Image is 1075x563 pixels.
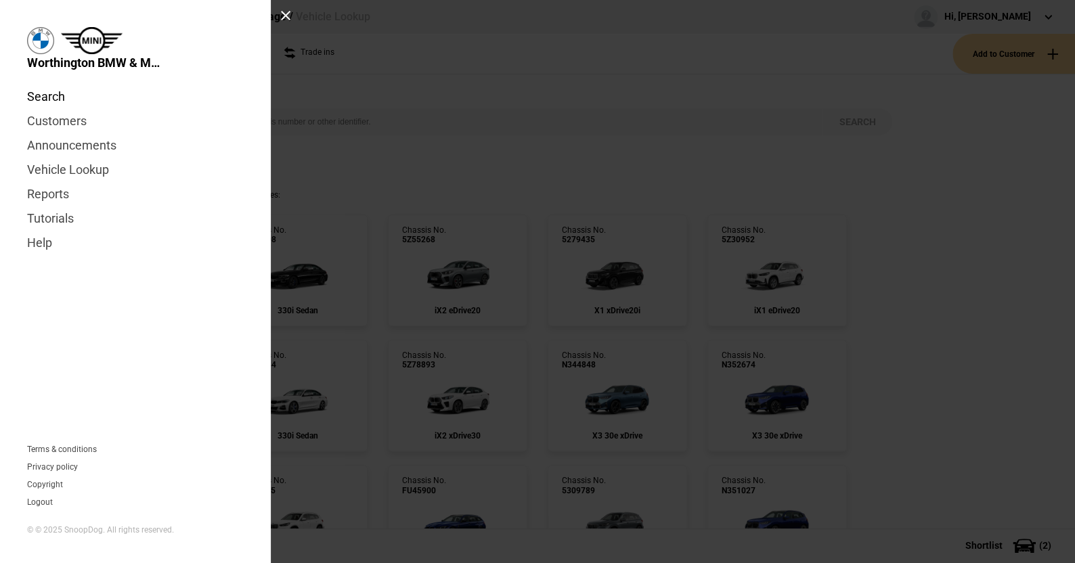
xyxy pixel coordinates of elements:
a: Search [27,85,244,109]
img: mini.png [61,27,123,54]
a: Announcements [27,133,244,158]
a: Terms & conditions [27,445,97,453]
img: bmw.png [27,27,54,54]
button: Logout [27,498,53,506]
a: Help [27,231,244,255]
a: Vehicle Lookup [27,158,244,182]
span: Worthington BMW & MINI Garage [27,54,162,71]
div: © © 2025 SnoopDog. All rights reserved. [27,524,244,536]
a: Reports [27,182,244,206]
a: Tutorials [27,206,244,231]
a: Privacy policy [27,463,78,471]
a: Customers [27,109,244,133]
a: Copyright [27,480,63,489]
